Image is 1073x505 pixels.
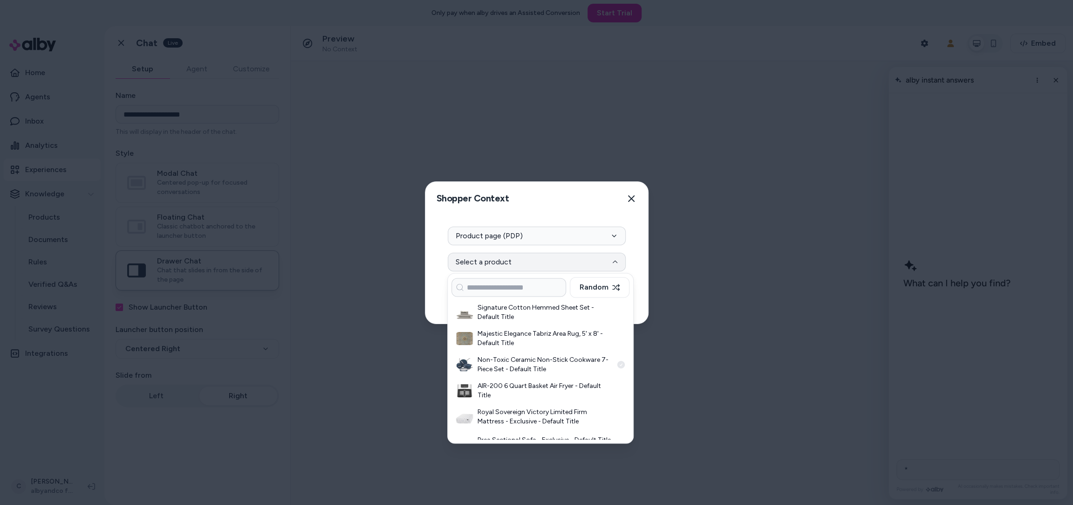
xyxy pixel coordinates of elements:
h3: Non-Toxic Ceramic Non-Stick Cookware 7-Piece Set - Default Title [478,355,613,374]
img: Royal Sovereign Victory Limited Firm Mattress - Exclusive - Default Title [455,410,474,423]
img: AIR-200 6 Quart Basket Air Fryer - Default Title [455,384,474,397]
img: Majestic Elegance Tabriz Area Rug, 5' x 8' - Default Title [455,332,474,345]
img: Brea Sectional Sofa - Exclusive - Default Title [455,434,474,447]
button: Select a product [448,253,626,271]
img: Non-Toxic Ceramic Non-Stick Cookware 7-Piece Set - Default Title [455,358,474,371]
h3: Majestic Elegance Tabriz Area Rug, 5' x 8' - Default Title [478,329,613,348]
button: Random [570,277,629,297]
h3: AIR-200 6 Quart Basket Air Fryer - Default Title [478,381,613,400]
h3: Royal Sovereign Victory Limited Firm Mattress - Exclusive - Default Title [478,408,613,426]
h3: Signature Cotton Hemmed Sheet Set - Default Title [478,303,613,322]
h2: Shopper Context [433,189,509,208]
img: Signature Cotton Hemmed Sheet Set - Default Title [455,306,474,319]
h3: Brea Sectional Sofa - Exclusive - Default Title [478,436,613,445]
